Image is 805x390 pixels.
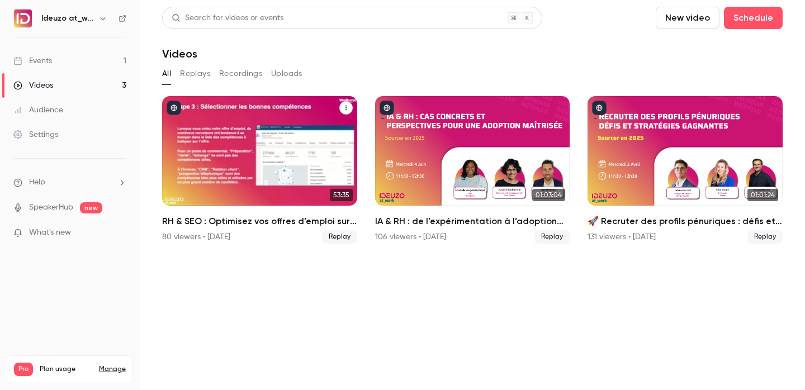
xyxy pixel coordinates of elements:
span: Replay [747,230,783,244]
button: Replays [180,65,210,83]
h2: 🚀 Recruter des profils pénuriques : défis et stratégies gagnantes [588,215,783,228]
a: 01:03:04IA & RH : de l’expérimentation à l’adoption 🚀106 viewers • [DATE]Replay [375,96,570,244]
li: IA & RH : de l’expérimentation à l’adoption 🚀 [375,96,570,244]
button: Uploads [271,65,302,83]
div: Events [13,55,52,66]
ul: Videos [162,96,783,244]
button: New video [656,7,719,29]
button: All [162,65,171,83]
a: 53:35RH & SEO : Optimisez vos offres d’emploi sur les jobboards80 viewers • [DATE]Replay [162,96,357,244]
img: Ideuzo at_work [14,9,32,27]
li: help-dropdown-opener [13,177,126,188]
a: Manage [99,365,126,374]
span: Pro [14,363,33,376]
iframe: Noticeable Trigger [113,228,126,238]
h2: RH & SEO : Optimisez vos offres d’emploi sur les jobboards [162,215,357,228]
button: Recordings [219,65,262,83]
h6: Ideuzo at_work [41,13,94,24]
span: Plan usage [40,365,92,374]
a: 01:01:24🚀 Recruter des profils pénuriques : défis et stratégies gagnantes131 viewers • [DATE]Replay [588,96,783,244]
span: Replay [322,230,357,244]
span: What's new [29,227,71,239]
h2: IA & RH : de l’expérimentation à l’adoption 🚀 [375,215,570,228]
button: Schedule [724,7,783,29]
div: Settings [13,129,58,140]
h1: Videos [162,47,197,60]
div: 80 viewers • [DATE] [162,231,230,242]
button: published [380,101,394,115]
span: 53:35 [330,189,353,201]
div: Videos [13,80,53,91]
div: 131 viewers • [DATE] [588,231,656,242]
a: SpeakerHub [29,202,73,213]
li: 🚀 Recruter des profils pénuriques : défis et stratégies gagnantes [588,96,783,244]
span: new [80,202,102,213]
section: Videos [162,7,783,383]
span: 01:03:04 [532,189,565,201]
div: Search for videos or events [172,12,283,24]
li: RH & SEO : Optimisez vos offres d’emploi sur les jobboards [162,96,357,244]
div: Audience [13,104,63,116]
button: published [167,101,181,115]
button: published [592,101,607,115]
span: Replay [534,230,570,244]
span: 01:01:24 [747,189,778,201]
span: Help [29,177,45,188]
div: 106 viewers • [DATE] [375,231,446,242]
